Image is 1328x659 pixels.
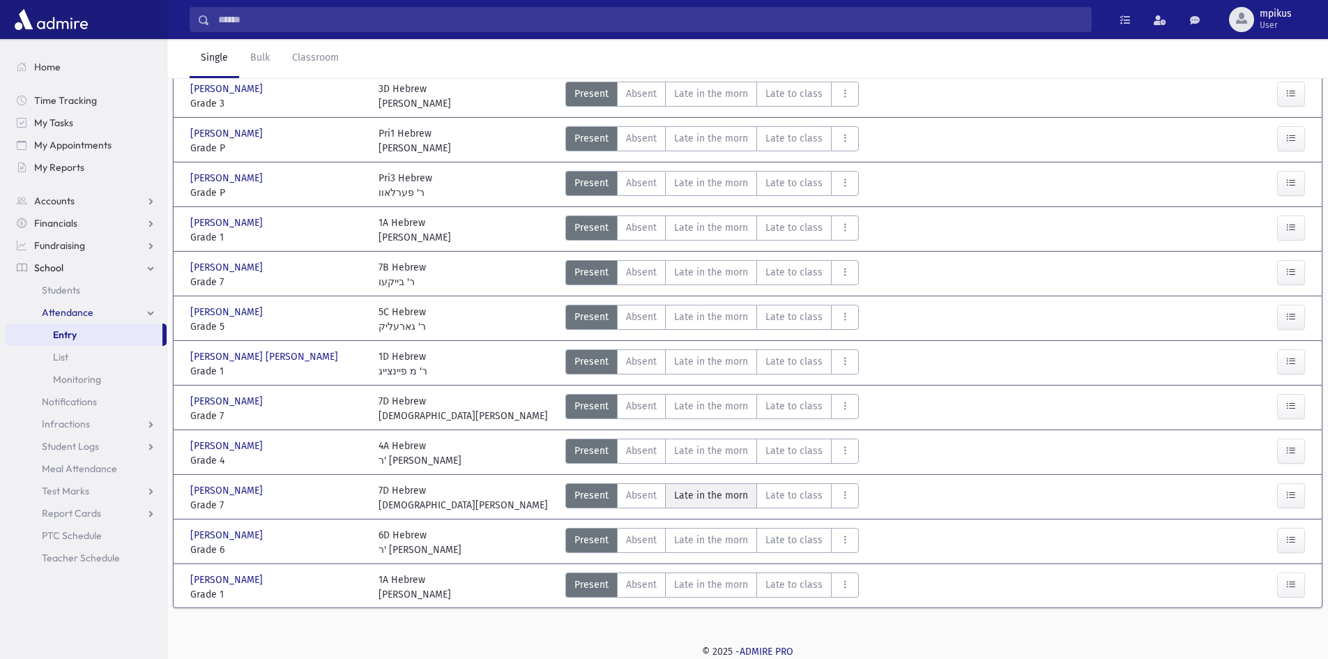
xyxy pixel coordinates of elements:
[190,364,365,379] span: Grade 1
[379,260,426,289] div: 7B Hebrew ר' בייקעו
[6,368,167,391] a: Monitoring
[190,96,365,111] span: Grade 3
[565,260,859,289] div: AttTypes
[765,176,823,190] span: Late to class
[574,444,609,458] span: Present
[6,112,167,134] a: My Tasks
[6,547,167,569] a: Teacher Schedule
[42,440,99,453] span: Student Logs
[626,220,657,235] span: Absent
[190,215,266,230] span: [PERSON_NAME]
[565,439,859,468] div: AttTypes
[626,488,657,503] span: Absent
[565,126,859,156] div: AttTypes
[6,524,167,547] a: PTC Schedule
[379,215,451,245] div: 1A Hebrew [PERSON_NAME]
[379,82,451,111] div: 3D Hebrew [PERSON_NAME]
[379,349,427,379] div: 1D Hebrew ר' מ פיינצייג
[674,399,748,414] span: Late in the morn
[379,439,461,468] div: 4A Hebrew ר' [PERSON_NAME]
[574,220,609,235] span: Present
[674,577,748,592] span: Late in the morn
[190,349,341,364] span: [PERSON_NAME] [PERSON_NAME]
[190,82,266,96] span: [PERSON_NAME]
[281,39,350,78] a: Classroom
[42,462,117,475] span: Meal Attendance
[190,483,266,498] span: [PERSON_NAME]
[190,453,365,468] span: Grade 4
[626,131,657,146] span: Absent
[190,573,266,587] span: [PERSON_NAME]
[379,394,548,423] div: 7D Hebrew [DEMOGRAPHIC_DATA][PERSON_NAME]
[674,444,748,458] span: Late in the morn
[53,328,77,341] span: Entry
[6,346,167,368] a: List
[565,573,859,602] div: AttTypes
[6,435,167,457] a: Student Logs
[565,215,859,245] div: AttTypes
[565,171,859,200] div: AttTypes
[34,195,75,207] span: Accounts
[239,39,281,78] a: Bulk
[34,262,63,274] span: School
[626,533,657,547] span: Absent
[765,131,823,146] span: Late to class
[6,234,167,257] a: Fundraising
[379,126,451,156] div: Pri1 Hebrew [PERSON_NAME]
[626,399,657,414] span: Absent
[565,528,859,557] div: AttTypes
[1260,20,1292,31] span: User
[765,488,823,503] span: Late to class
[574,86,609,101] span: Present
[34,116,73,129] span: My Tasks
[574,577,609,592] span: Present
[574,176,609,190] span: Present
[42,284,80,296] span: Students
[574,488,609,503] span: Present
[34,61,61,73] span: Home
[190,498,365,513] span: Grade 7
[42,552,120,564] span: Teacher Schedule
[6,56,167,78] a: Home
[190,275,365,289] span: Grade 7
[765,220,823,235] span: Late to class
[674,131,748,146] span: Late in the morn
[379,573,451,602] div: 1A Hebrew [PERSON_NAME]
[190,587,365,602] span: Grade 1
[379,528,461,557] div: 6D Hebrew ר' [PERSON_NAME]
[190,439,266,453] span: [PERSON_NAME]
[190,141,365,156] span: Grade P
[674,354,748,369] span: Late in the morn
[674,488,748,503] span: Late in the morn
[190,305,266,319] span: [PERSON_NAME]
[1260,8,1292,20] span: mpikus
[674,310,748,324] span: Late in the morn
[190,185,365,200] span: Grade P
[379,305,426,334] div: 5C Hebrew ר' גארעליק
[190,644,1306,659] div: © 2025 -
[190,319,365,334] span: Grade 5
[565,305,859,334] div: AttTypes
[574,533,609,547] span: Present
[6,301,167,324] a: Attendance
[34,139,112,151] span: My Appointments
[42,485,89,497] span: Test Marks
[6,89,167,112] a: Time Tracking
[190,126,266,141] span: [PERSON_NAME]
[6,212,167,234] a: Financials
[6,156,167,179] a: My Reports
[6,502,167,524] a: Report Cards
[574,310,609,324] span: Present
[765,86,823,101] span: Late to class
[6,324,162,346] a: Entry
[574,399,609,414] span: Present
[674,176,748,190] span: Late in the morn
[379,483,548,513] div: 7D Hebrew [DEMOGRAPHIC_DATA][PERSON_NAME]
[190,543,365,557] span: Grade 6
[6,134,167,156] a: My Appointments
[42,507,101,520] span: Report Cards
[674,265,748,280] span: Late in the morn
[53,373,101,386] span: Monitoring
[626,265,657,280] span: Absent
[210,7,1091,32] input: Search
